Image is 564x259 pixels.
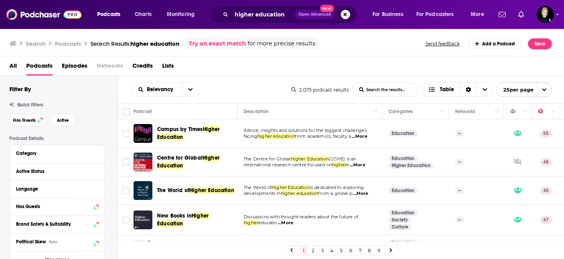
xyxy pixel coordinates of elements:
[440,87,454,92] span: Table
[16,237,98,246] button: Political SkewBeta
[134,107,152,116] div: Podcast
[157,126,235,141] a: Campus by TimesHigher Education
[134,124,152,143] img: Campus by Times Higher Education
[157,126,203,133] span: Campus by Times
[281,191,318,196] span: higher education
[471,9,484,20] span: More
[134,210,152,229] a: New Books in Higher Education
[389,210,418,216] a: Education
[332,162,346,167] span: higher
[367,8,413,21] button: open menu
[244,133,257,139] span: facing
[537,6,554,23] span: Logged in as Passell
[492,107,502,117] button: Column Actions
[295,133,351,139] span: from academics, faculty a
[422,82,493,97] button: Choose View
[346,162,349,167] span: e
[389,130,418,137] a: Education
[371,107,380,117] button: Column Actions
[97,59,123,76] span: Networks
[389,155,418,162] a: Education
[16,148,98,158] button: Category
[157,187,189,194] span: The World of
[389,187,418,194] a: Education
[157,187,234,194] a: The World ofHigher Education
[540,129,552,137] p: 55
[352,133,367,140] span: ...More
[57,118,69,122] span: Active
[162,59,174,76] span: Lists
[16,219,98,229] button: Brand Safety & Suitability
[365,246,373,255] a: 8
[257,133,295,139] span: higher education
[318,191,352,196] span: from a global p
[189,39,246,48] a: Try an exact match
[130,40,179,47] span: higher education
[337,246,345,255] a: 5
[17,102,43,108] span: Quick Filters
[510,107,521,116] div: Has Guests
[455,187,464,194] p: --
[130,82,199,97] h2: Choose List sort
[131,87,182,92] button: open menu
[189,187,234,194] span: Higher Education
[16,204,92,209] div: Has Guests
[540,158,552,166] p: 48
[16,186,93,192] div: Language
[132,59,153,76] a: Credits
[389,240,418,246] a: Education
[157,212,235,228] a: New Books inHigher Education
[291,87,349,93] div: 2,075 podcast results
[248,39,315,48] span: for more precise results
[468,38,522,49] a: Add a Podcast
[549,107,558,117] button: Column Actions
[244,162,332,167] span: international research centre focused on
[6,7,81,22] a: Podchaser - Follow, Share and Rate Podcasts
[352,191,368,197] span: ...More
[167,9,195,20] span: Monitoring
[97,9,120,20] span: Podcasts
[231,8,295,21] input: Search podcasts, credits, & more...
[147,87,176,92] span: Relevancy
[416,9,454,20] span: For Podcasters
[537,6,554,23] button: Show profile menu
[328,246,336,255] a: 4
[26,59,52,76] a: Podcasts
[244,191,281,196] span: developments in
[437,107,447,117] button: Column Actions
[9,85,31,93] h2: Filter By
[9,59,17,76] a: All
[497,82,552,97] button: open menu
[90,40,179,47] a: Search Results:higher education
[123,187,130,194] span: Toggle select row
[298,13,331,16] span: Open Advanced
[182,83,199,97] button: open menu
[55,40,81,47] h3: Podcasts
[320,5,334,12] span: New
[375,246,383,255] a: 9
[537,6,554,23] img: User Profile
[130,8,156,21] a: Charts
[244,156,291,162] span: The Centre for Global
[135,9,152,20] span: Charts
[62,59,87,76] a: Episodes
[423,40,462,47] button: Send feedback
[356,246,364,255] a: 7
[157,155,202,161] span: Centre for Global
[16,201,98,211] button: Has Guests
[300,246,307,255] a: 1
[278,220,293,226] span: ...More
[495,8,509,21] a: Show notifications dropdown
[309,246,317,255] a: 2
[350,162,365,168] span: ...More
[123,130,130,137] span: Toggle select row
[455,159,464,165] p: --
[134,153,152,171] a: Centre for Global Higher Education
[157,212,192,219] span: New Books in
[134,181,152,200] a: The World of Higher Education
